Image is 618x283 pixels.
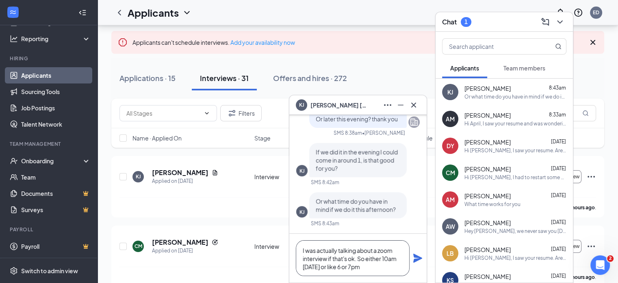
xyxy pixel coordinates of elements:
[446,222,455,230] div: AW
[152,238,208,247] h5: [PERSON_NAME]
[464,84,511,92] span: [PERSON_NAME]
[464,228,566,235] div: Hey [PERSON_NAME], we never saw you [DATE]. Did you need to reschedule your interview, or would a...
[220,105,262,121] button: Filter Filters
[442,39,539,54] input: Search applicant
[273,73,347,83] div: Offers and hires · 272
[573,8,583,18] svg: QuestionInfo
[464,219,511,227] span: [PERSON_NAME]
[21,116,91,132] a: Talent Network
[254,173,313,181] div: Interview
[311,179,339,186] div: SMS 8:42am
[10,267,18,275] svg: Settings
[464,93,566,100] div: Or what time do you have in mind if we do it this afternoon?
[464,147,566,154] div: Hi [PERSON_NAME], I saw your resume. Are you available for an interview tonight at like 7? thank ...
[21,267,78,275] div: Switch to admin view
[9,8,17,16] svg: WorkstreamLogo
[10,157,18,165] svg: UserCheck
[551,219,566,225] span: [DATE]
[549,85,566,91] span: 8:43am
[152,247,218,255] div: Applied on [DATE]
[152,168,208,177] h5: [PERSON_NAME]
[383,100,392,110] svg: Ellipses
[152,177,218,185] div: Applied on [DATE]
[593,9,599,16] div: ED
[78,9,87,17] svg: Collapse
[464,138,511,146] span: [PERSON_NAME]
[450,64,479,72] span: Applicants
[586,241,596,251] svg: Ellipses
[254,134,271,142] span: Stage
[407,99,420,112] button: Cross
[204,110,210,116] svg: ChevronDown
[590,255,610,275] iframe: Intercom live chat
[21,202,91,218] a: SurveysCrown
[447,88,453,96] div: KJ
[21,185,91,202] a: DocumentsCrown
[254,242,313,250] div: Interview
[607,255,614,262] span: 2
[464,165,511,173] span: [PERSON_NAME]
[442,18,457,26] h3: Chat
[299,167,305,174] div: KJ
[446,169,455,177] div: CM
[128,6,179,20] h1: Applicants
[447,142,454,150] div: DY
[503,64,545,72] span: Team members
[21,169,91,185] a: Team
[132,39,295,46] span: Applicants can't schedule interviews.
[551,192,566,198] span: [DATE]
[21,83,91,100] a: Sourcing Tools
[409,117,419,127] svg: Company
[464,272,511,281] span: [PERSON_NAME]
[21,157,84,165] div: Onboarding
[565,204,595,211] b: 12 hours ago
[136,173,141,180] div: KJ
[549,112,566,118] span: 8:33am
[464,111,511,119] span: [PERSON_NAME]
[464,174,566,181] div: Hi [PERSON_NAME], I had to restart some of your onboarding. You will need to change your name on ...
[118,37,128,47] svg: Error
[553,15,566,29] button: ChevronDown
[362,129,405,136] span: • [PERSON_NAME]
[464,246,511,254] span: [PERSON_NAME]
[10,35,18,43] svg: Analysis
[464,192,511,200] span: [PERSON_NAME]
[447,249,454,257] div: LB
[413,253,423,263] svg: Plane
[10,55,89,62] div: Hiring
[10,226,89,233] div: Payroll
[446,115,455,123] div: AM
[464,120,566,127] div: Hi April, I saw your resume and was wondering if you were available this morning or this evening ...
[555,43,562,50] svg: MagnifyingGlass
[551,138,566,145] span: [DATE]
[565,274,595,280] b: 20 hours ago
[212,169,218,176] svg: Document
[119,73,176,83] div: Applications · 15
[311,220,339,227] div: SMS 8:43am
[310,101,367,110] span: [PERSON_NAME] [PERSON_NAME]
[396,100,405,110] svg: Minimize
[588,37,598,47] svg: Cross
[551,165,566,171] span: [DATE]
[586,172,596,182] svg: Ellipses
[230,39,295,46] a: Add your availability now
[394,99,407,112] button: Minimize
[551,246,566,252] span: [DATE]
[555,8,565,18] svg: Notifications
[334,129,362,136] div: SMS 8:38am
[126,109,200,118] input: All Stages
[409,100,419,110] svg: Cross
[381,99,394,112] button: Ellipses
[316,148,398,172] span: If we did it in the evening I could come in around 1, is that good for you?
[464,201,520,208] div: What time works for you
[582,110,589,116] svg: MagnifyingGlass
[21,67,91,83] a: Applicants
[299,208,305,215] div: KJ
[21,100,91,116] a: Job Postings
[200,73,249,83] div: Interviews · 31
[464,18,468,25] div: 1
[182,8,192,18] svg: ChevronDown
[115,8,124,18] svg: ChevronLeft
